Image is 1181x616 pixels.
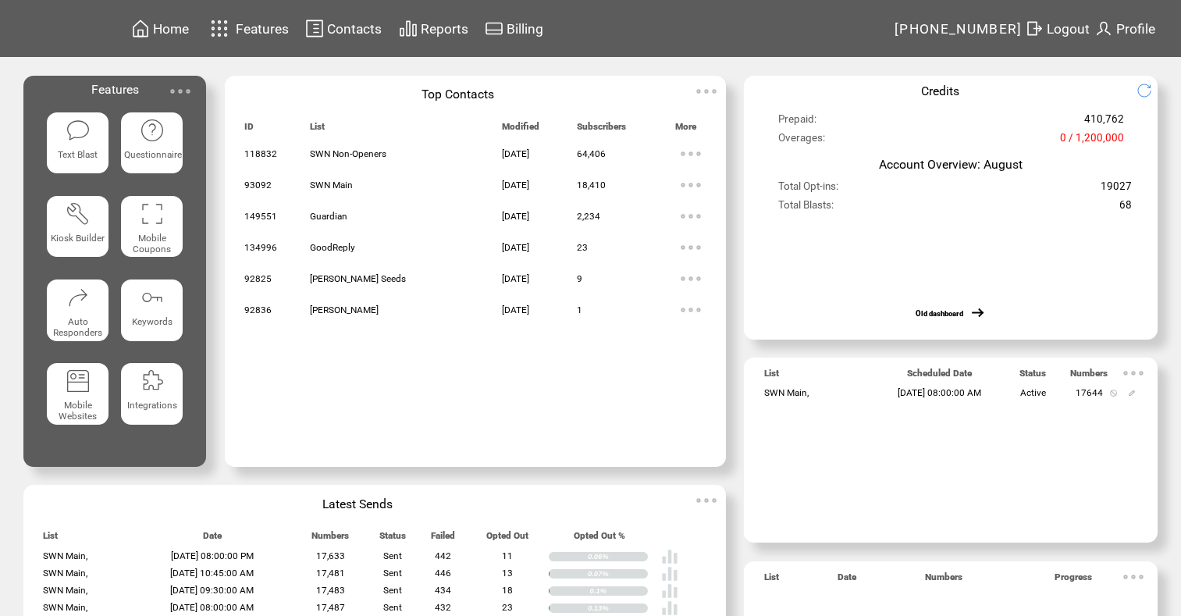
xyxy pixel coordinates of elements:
span: 11 [502,550,513,561]
span: Active [1020,387,1046,398]
img: features.svg [206,16,233,41]
span: [DATE] [502,242,529,253]
img: text-blast.svg [66,118,91,143]
img: ellypsis.svg [675,294,706,326]
span: Opted Out [486,530,528,548]
span: 18,410 [577,180,606,190]
span: [DATE] 08:00:00 PM [171,550,254,561]
span: Date [838,571,856,589]
span: 118832 [244,148,277,159]
img: ellypsis.svg [691,485,722,516]
span: 0 / 1,200,000 [1060,132,1124,151]
img: tool%201.svg [66,201,91,226]
span: Reports [421,21,468,37]
a: Mobile Coupons [121,196,183,267]
span: Profile [1116,21,1155,37]
img: notallowed.svg [1110,390,1117,397]
div: 0.07% [588,569,648,579]
span: 17,481 [316,568,345,579]
a: Keywords [121,280,183,351]
span: [DATE] 09:30:00 AM [170,585,254,596]
a: Reports [397,16,471,41]
span: SWN Main, [43,568,87,579]
span: Scheduled Date [907,368,972,386]
span: Total Opt-ins: [778,180,838,199]
span: 446 [435,568,451,579]
a: Profile [1092,16,1158,41]
span: Sent [383,550,402,561]
span: Auto Responders [53,316,102,338]
span: SWN Non-Openers [310,148,386,159]
a: Home [129,16,191,41]
span: Modified [502,121,539,139]
img: poll%20-%20white.svg [661,548,678,565]
a: Features [204,13,292,44]
a: Questionnaire [121,112,183,183]
span: [DATE] 10:45:00 AM [170,568,254,579]
span: Features [236,21,289,37]
span: List [310,121,325,139]
span: 18 [502,585,513,596]
span: Keywords [132,316,173,327]
span: Contacts [327,21,382,37]
img: ellypsis.svg [675,169,706,201]
span: 92836 [244,304,272,315]
span: SWN Main [310,180,353,190]
img: keywords.svg [140,285,165,310]
span: [DATE] [502,148,529,159]
img: home.svg [131,19,150,38]
span: Sent [383,585,402,596]
img: chart.svg [399,19,418,38]
img: ellypsis.svg [675,138,706,169]
span: 432 [435,602,451,613]
a: Mobile Websites [47,363,108,434]
span: Numbers [925,571,962,589]
a: Kiosk Builder [47,196,108,267]
span: 23 [577,242,588,253]
span: Features [91,82,139,97]
span: 149551 [244,211,277,222]
a: Contacts [303,16,384,41]
span: 410,762 [1084,113,1124,132]
span: Overages: [778,132,825,151]
span: 434 [435,585,451,596]
span: [PHONE_NUMBER] [895,21,1023,37]
span: 17,483 [316,585,345,596]
span: Progress [1055,571,1092,589]
span: 68 [1119,199,1132,218]
span: Sent [383,602,402,613]
span: [PERSON_NAME] [310,304,379,315]
span: GoodReply [310,242,355,253]
span: Credits [921,84,959,98]
span: 134996 [244,242,277,253]
img: contacts.svg [305,19,324,38]
img: ellypsis.svg [165,76,196,107]
span: SWN Main, [43,602,87,613]
span: Guardian [310,211,347,222]
span: Status [379,530,406,548]
span: SWN Main, [43,585,87,596]
span: Home [153,21,189,37]
span: Failed [431,530,455,548]
img: questionnaire.svg [140,118,165,143]
img: mobile-websites.svg [66,369,91,393]
img: exit.svg [1025,19,1044,38]
span: 93092 [244,180,272,190]
img: coupons.svg [140,201,165,226]
span: Account Overview: August [879,157,1023,172]
div: 0.13% [588,604,648,613]
span: More [675,121,696,139]
span: Kiosk Builder [51,233,105,244]
span: Prepaid: [778,113,816,132]
span: Total Blasts: [778,199,834,218]
span: 19027 [1101,180,1132,199]
span: [DATE] [502,180,529,190]
span: [DATE] 08:00:00 AM [170,602,254,613]
span: 1 [577,304,582,315]
span: 442 [435,550,451,561]
span: 9 [577,273,582,284]
img: ellypsis.svg [675,232,706,263]
img: auto-responders.svg [66,285,91,310]
span: Questionnaire [124,149,182,160]
a: Old dashboard [916,309,963,318]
